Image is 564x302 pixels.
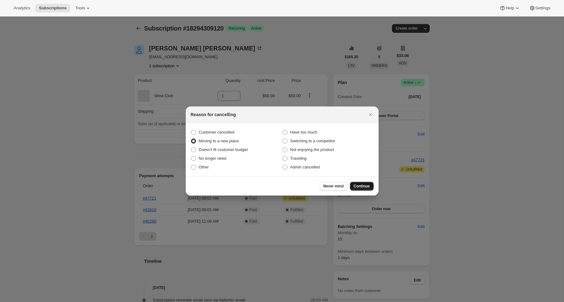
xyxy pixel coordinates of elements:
span: Other [199,165,209,169]
span: Moving to a new place [199,139,239,143]
span: Settings [535,6,550,11]
span: Doesn't fit customer budget [199,147,248,152]
span: Customer cancelled [199,130,235,134]
button: Settings [525,4,554,12]
button: Analytics [10,4,34,12]
h2: Reason for cancelling [191,111,236,118]
span: Subscriptions [39,6,67,11]
span: Never mind [323,184,343,189]
button: Help [496,4,524,12]
button: Tools [72,4,95,12]
span: Help [506,6,514,11]
button: Subscriptions [35,4,70,12]
span: Admin cancelled [290,165,320,169]
span: Not enjoying the product [290,147,334,152]
button: Continue [350,182,374,191]
span: Continue [354,184,370,189]
span: Switching to a competitor [290,139,335,143]
span: Analytics [14,6,30,11]
button: Never mind [319,182,347,191]
button: Close [366,110,375,119]
span: No longer need [199,156,226,161]
span: Traveling [290,156,307,161]
span: Have too much [290,130,317,134]
span: Tools [75,6,85,11]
